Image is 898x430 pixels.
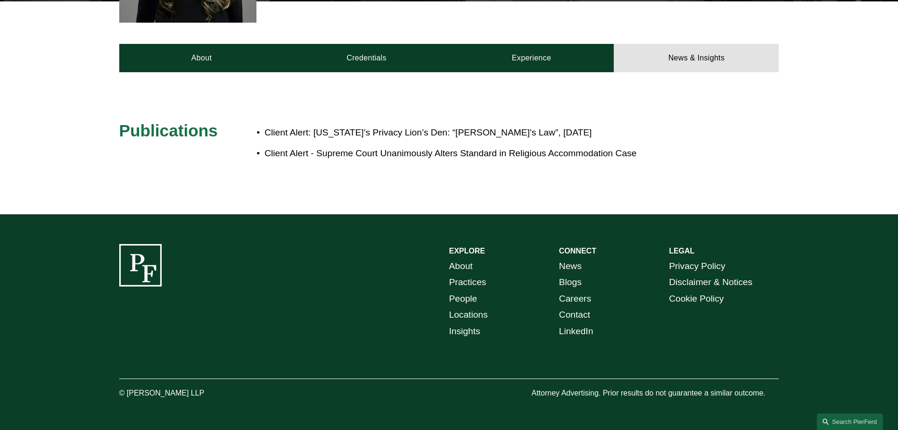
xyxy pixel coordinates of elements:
p: Attorney Advertising. Prior results do not guarantee a similar outcome. [531,387,779,400]
a: Careers [559,291,591,307]
a: Blogs [559,274,582,291]
a: Credentials [284,44,449,72]
p: © [PERSON_NAME] LLP [119,387,257,400]
a: News [559,258,582,275]
a: Experience [449,44,614,72]
a: People [449,291,478,307]
a: Privacy Policy [669,258,725,275]
a: Cookie Policy [669,291,724,307]
p: Client Alert - Supreme Court Unanimously Alters Standard in Religious Accommodation Case [264,145,696,162]
p: Client Alert: [US_STATE]’s Privacy Lion’s Den: “[PERSON_NAME]’s Law”, [DATE] [264,125,696,141]
a: News & Insights [614,44,779,72]
a: About [119,44,284,72]
a: Practices [449,274,486,291]
a: Insights [449,323,480,340]
strong: EXPLORE [449,247,485,255]
span: Publications [119,121,218,140]
a: Disclaimer & Notices [669,274,752,291]
strong: CONNECT [559,247,596,255]
a: About [449,258,473,275]
a: Locations [449,307,488,323]
a: Contact [559,307,590,323]
a: LinkedIn [559,323,593,340]
strong: LEGAL [669,247,694,255]
a: Search this site [817,413,883,430]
